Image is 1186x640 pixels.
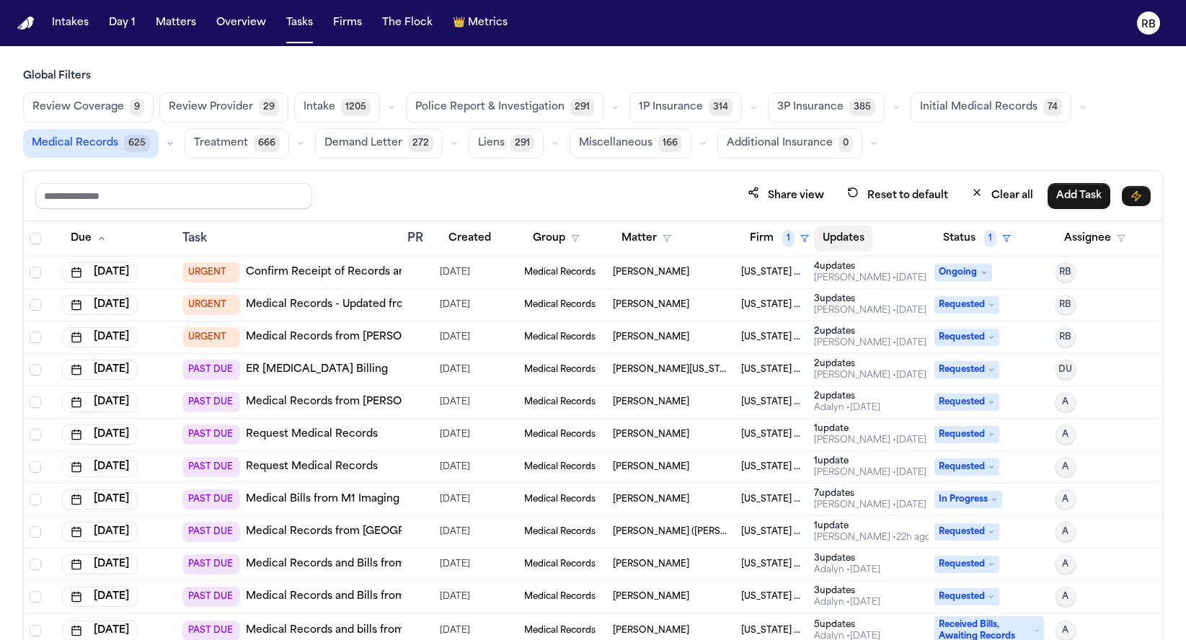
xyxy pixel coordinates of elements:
[1141,19,1156,30] text: RB
[814,305,926,316] div: Last updated by Daniela Uribe at 9/22/2025, 9:01:11 AM
[407,230,428,247] div: PR
[376,10,438,36] button: The Flock
[327,10,368,36] button: Firms
[570,128,691,159] button: Miscellaneous166
[478,136,505,151] span: Liens
[246,395,542,409] a: Medical Records from [PERSON_NAME] Genesys Hospital
[1056,226,1134,252] button: Assignee
[741,526,802,538] span: Michigan Auto Law
[1062,559,1068,570] span: A
[1056,360,1076,380] button: DU
[1056,425,1076,445] button: A
[182,522,240,542] span: PAST DUE
[408,135,433,152] span: 272
[23,129,159,158] button: Medical Records625
[814,226,873,252] button: Updates
[182,327,240,347] span: URGENT
[1043,99,1062,116] span: 74
[440,489,470,510] span: 7/30/2025, 2:00:37 PM
[934,296,999,314] span: Requested
[524,461,596,473] span: Medical Records
[814,261,926,272] div: 4 update s
[440,226,500,252] button: Created
[1056,587,1076,607] button: A
[182,554,240,574] span: PAST DUE
[613,226,680,252] button: Matter
[709,99,733,116] span: 314
[62,360,138,380] button: [DATE]
[447,10,513,36] button: crownMetrics
[211,10,272,36] a: Overview
[182,587,240,607] span: PAST DUE
[613,461,689,473] span: Dwayne Gaynor
[62,522,138,542] button: [DATE]
[934,426,999,443] span: Requested
[934,491,1002,508] span: In Progress
[182,392,240,412] span: PAST DUE
[30,332,41,343] span: Select row
[524,299,596,311] span: Medical Records
[246,525,476,539] a: Medical Records from [GEOGRAPHIC_DATA]
[524,625,596,636] span: Medical Records
[777,100,844,115] span: 3P Insurance
[246,590,731,604] a: Medical Records and Bills from Van Buren Urgent Care [PHONE_NUMBER] [STREET_ADDRESS]
[741,267,802,278] span: Michigan Auto Law
[30,396,41,408] span: Select row
[453,16,465,30] span: crown
[741,429,802,440] span: Michigan Auto Law
[254,135,280,152] span: 666
[23,69,1163,84] h3: Global Filters
[814,467,926,479] div: Last updated by Daniela Uribe at 8/19/2025, 9:57:27 AM
[1062,396,1068,408] span: A
[1062,625,1068,636] span: A
[1058,364,1072,375] span: DU
[524,429,596,440] span: Medical Records
[62,392,138,412] button: [DATE]
[814,488,926,499] div: 7 update s
[741,332,802,343] span: Michigan Auto Law
[30,494,41,505] span: Select row
[1062,591,1068,603] span: A
[62,587,138,607] button: [DATE]
[469,128,544,159] button: Liens291
[741,396,802,408] span: Michigan Auto Law
[814,532,931,543] div: Last updated by Daniela Uribe at 9/25/2025, 12:41:08 PM
[30,559,41,570] span: Select row
[62,489,138,510] button: [DATE]
[934,226,1019,252] button: Status1
[468,16,508,30] span: Metrics
[103,10,141,36] a: Day 1
[440,457,470,477] span: 8/10/2025, 10:43:16 AM
[440,327,470,347] span: 7/21/2025, 9:59:08 AM
[920,100,1037,115] span: Initial Medical Records
[62,295,138,315] button: [DATE]
[46,10,94,36] button: Intakes
[911,92,1071,123] button: Initial Medical Records74
[1056,327,1076,347] button: RB
[814,499,926,511] div: Last updated by Michelle Landazabal at 8/26/2025, 8:30:48 AM
[639,100,703,115] span: 1P Insurance
[1056,295,1076,315] button: RB
[613,267,689,278] span: Cheryl Palmer
[741,494,802,505] span: Michigan Auto Law
[1056,554,1076,574] button: A
[440,425,470,445] span: 7/28/2025, 5:13:32 PM
[30,429,41,440] span: Select row
[741,226,818,252] button: Firm1
[182,489,240,510] span: PAST DUE
[30,591,41,603] span: Select row
[62,226,115,252] button: Due
[1048,183,1110,209] button: Add Task
[814,455,926,467] div: 1 update
[629,92,742,123] button: 1P Insurance314
[1056,262,1076,283] button: RB
[768,92,885,123] button: 3P Insurance385
[1056,457,1076,477] button: A
[741,591,802,603] span: Michigan Auto Law
[524,494,596,505] span: Medical Records
[62,262,138,283] button: [DATE]
[1059,299,1071,311] span: RB
[524,267,596,278] span: Medical Records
